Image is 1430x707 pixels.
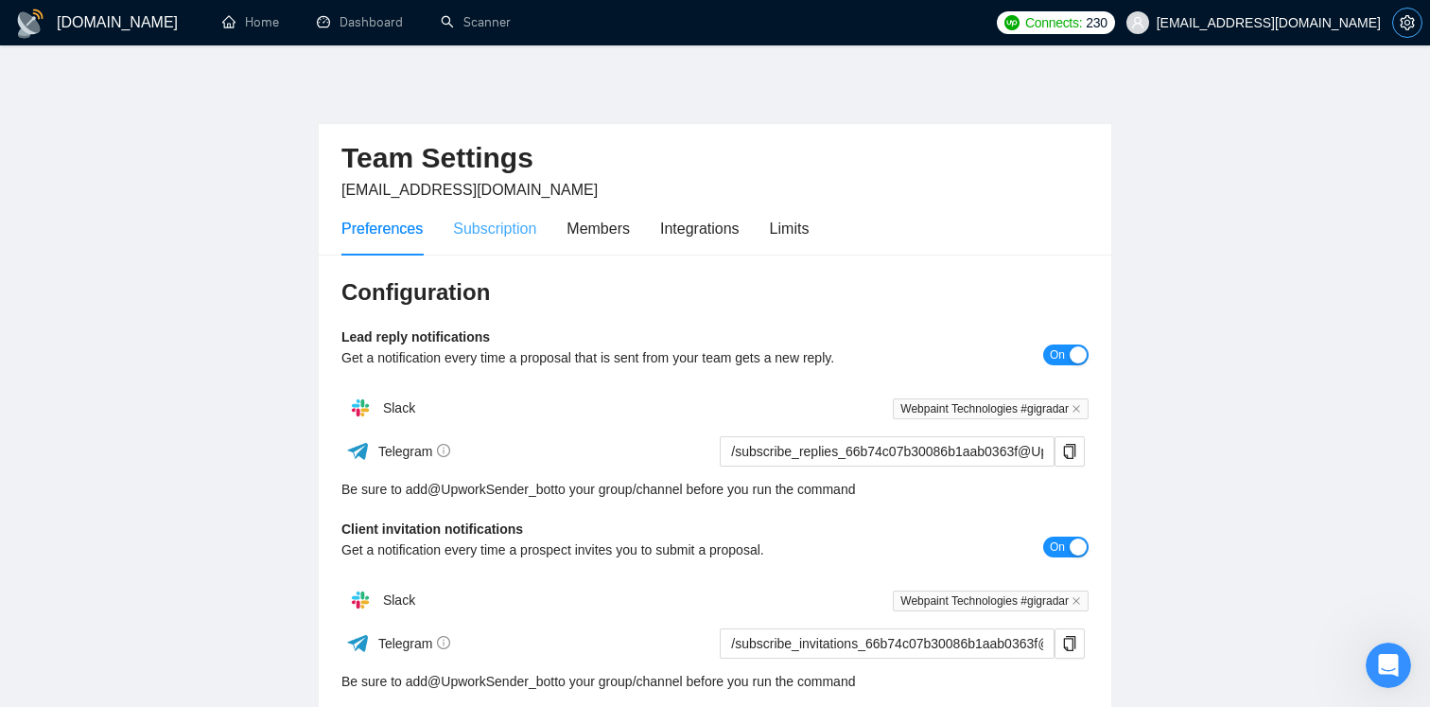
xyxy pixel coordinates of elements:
span: setting [1393,15,1421,30]
b: Client invitation notifications [341,521,523,537]
span: Slack [383,400,415,415]
span: user [1131,16,1144,29]
span: Connects: [1025,12,1082,33]
img: ww3wtPAAAAAElFTkSuQmCC [346,439,370,463]
div: Integrations [660,217,740,240]
img: logo [15,9,45,39]
button: copy [1055,436,1085,467]
a: homeHome [222,14,279,30]
div: Members [567,217,630,240]
span: 230 [1086,12,1107,33]
span: copy [1055,444,1084,459]
iframe: Intercom live chat [1366,643,1411,688]
div: Subscription [453,217,536,240]
span: close [1072,596,1081,606]
a: @UpworkSender_bot [427,671,554,692]
span: [EMAIL_ADDRESS][DOMAIN_NAME] [341,182,598,198]
a: dashboardDashboard [317,14,403,30]
img: hpQkSZIkSZIkSZIkSZIkSZIkSZIkSZIkSZIkSZIkSZIkSZIkSZIkSZIkSZIkSZIkSZIkSZIkSZIkSZIkSZIkSZIkSZIkSZIkS... [341,581,379,619]
a: @UpworkSender_bot [427,479,554,500]
a: setting [1392,15,1422,30]
h2: Team Settings [341,139,1089,178]
div: Get a notification every time a prospect invites you to submit a proposal. [341,539,902,560]
div: Limits [770,217,810,240]
div: Be sure to add to your group/channel before you run the command [341,671,1089,692]
span: Telegram [378,636,451,651]
div: Get a notification every time a proposal that is sent from your team gets a new reply. [341,347,902,368]
span: Telegram [378,444,451,459]
img: ww3wtPAAAAAElFTkSuQmCC [346,631,370,655]
span: Webpaint Technologies #gigradar [893,591,1089,611]
img: hpQkSZIkSZIkSZIkSZIkSZIkSZIkSZIkSZIkSZIkSZIkSZIkSZIkSZIkSZIkSZIkSZIkSZIkSZIkSZIkSZIkSZIkSZIkSZIkS... [341,389,379,427]
h3: Configuration [341,277,1089,308]
span: copy [1055,636,1084,651]
img: upwork-logo.png [1004,15,1020,30]
span: Slack [383,592,415,608]
span: close [1072,404,1081,414]
div: Preferences [341,217,423,240]
span: On [1050,537,1065,557]
span: info-circle [437,636,450,649]
span: Webpaint Technologies #gigradar [893,398,1089,419]
b: Lead reply notifications [341,329,490,345]
span: info-circle [437,444,450,457]
div: Be sure to add to your group/channel before you run the command [341,479,1089,500]
button: setting [1392,8,1422,38]
button: copy [1055,628,1085,659]
span: On [1050,345,1065,365]
a: searchScanner [441,14,511,30]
